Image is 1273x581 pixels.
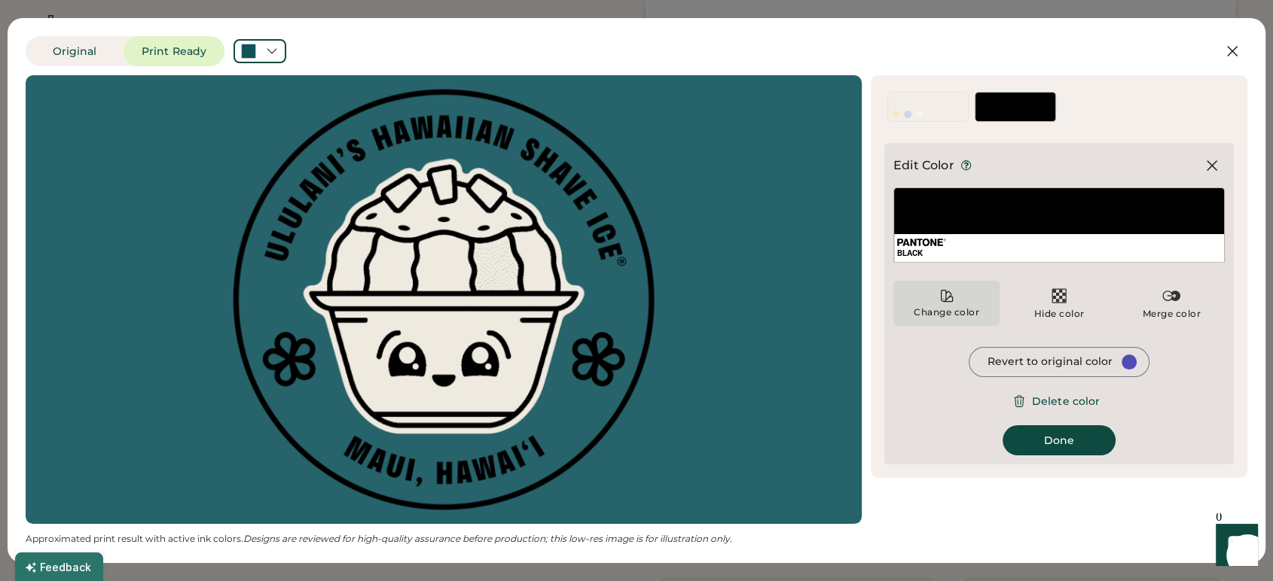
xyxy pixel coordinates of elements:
button: Original [26,36,124,66]
img: Pantone Logo [897,239,946,246]
button: Done [1003,425,1116,455]
div: Approximated print result with active ink colors. [26,533,862,545]
div: Edit Color [893,157,954,175]
img: Merge%20Color.svg [1162,287,1180,305]
em: Designs are reviewed for high-quality assurance before production; this low-res image is for illu... [243,533,732,544]
img: Transparent.svg [1050,287,1068,305]
div: Hide color [1033,308,1084,320]
button: Delete color [1000,386,1118,416]
button: Print Ready [124,36,224,66]
div: Change color [913,306,980,318]
iframe: Front Chat [1201,513,1266,578]
div: Revert to original color [988,354,1113,370]
div: BLACK [897,248,1221,259]
div: Merge color [1143,308,1201,320]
